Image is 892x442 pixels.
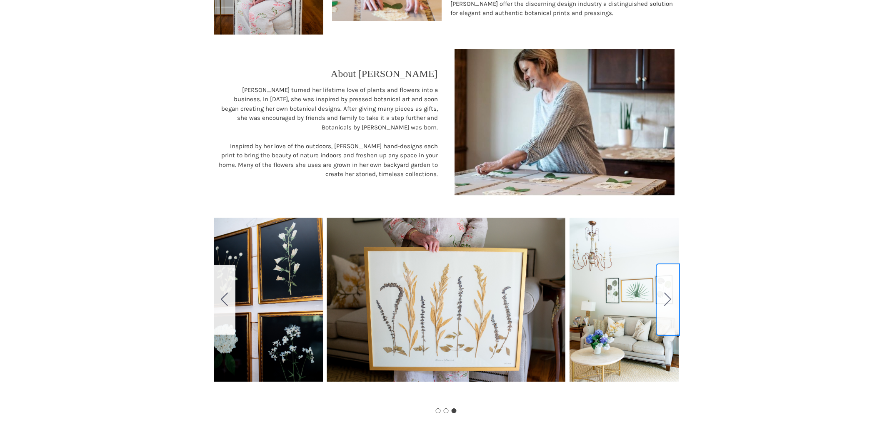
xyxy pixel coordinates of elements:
p: [PERSON_NAME] turned her lifetime love of plants and flowers into a business. In [DATE], she was ... [217,85,438,132]
p: Inspired by her love of the outdoors, [PERSON_NAME] hand-designs each print to bring the beauty o... [217,142,438,179]
button: Go to slide 2 [214,265,235,335]
p: About [PERSON_NAME] [331,66,438,81]
button: Go to slide 1 [436,408,441,413]
button: Go to slide 3 [452,408,457,413]
button: Go to slide 1 [657,265,679,335]
button: Go to slide 2 [444,408,449,413]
